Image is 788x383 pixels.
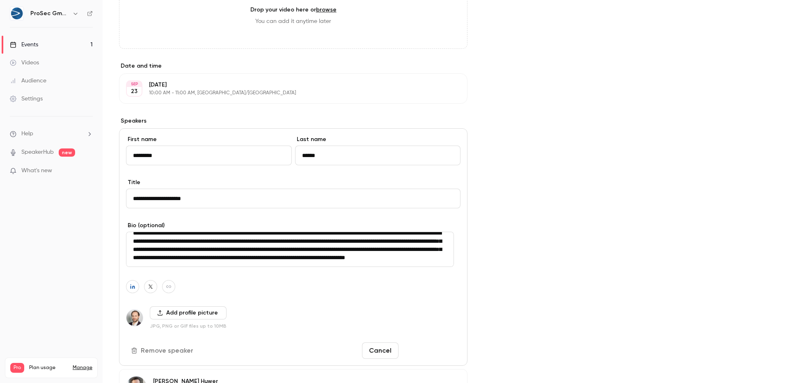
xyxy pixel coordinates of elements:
span: Help [21,130,33,138]
label: First name [126,135,292,144]
h6: ProSec GmbH [30,9,69,18]
button: Add profile picture [150,306,227,319]
img: Christoph Ludwig [126,310,143,326]
span: new [59,148,75,157]
button: Remove speaker [126,342,200,359]
span: Pro [10,363,24,373]
span: Plan usage [29,365,68,371]
label: Title [126,178,460,187]
label: Last name [295,135,461,144]
li: help-dropdown-opener [10,130,93,138]
button: Save changes [402,342,460,359]
p: JPG, PNG or GIF files up to 10MB [150,323,227,329]
div: SEP [127,81,142,87]
p: 23 [131,87,137,96]
a: Manage [73,365,92,371]
button: Cancel [362,342,399,359]
span: What's new [21,166,52,175]
div: Settings [10,95,43,103]
h3: Drop your video here or [250,5,337,14]
a: browse [316,6,337,13]
label: Bio (optional) [126,221,460,230]
a: SpeakerHub [21,148,54,157]
label: Date and time [119,62,467,70]
span: You can add it anytime later [255,17,331,25]
img: ProSec GmbH [10,7,23,20]
label: Speakers [119,117,467,125]
div: Events [10,41,38,49]
p: 10:00 AM - 11:00 AM, [GEOGRAPHIC_DATA]/[GEOGRAPHIC_DATA] [149,90,424,96]
p: [DATE] [149,81,424,89]
div: Videos [10,59,39,67]
div: Audience [10,77,46,85]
